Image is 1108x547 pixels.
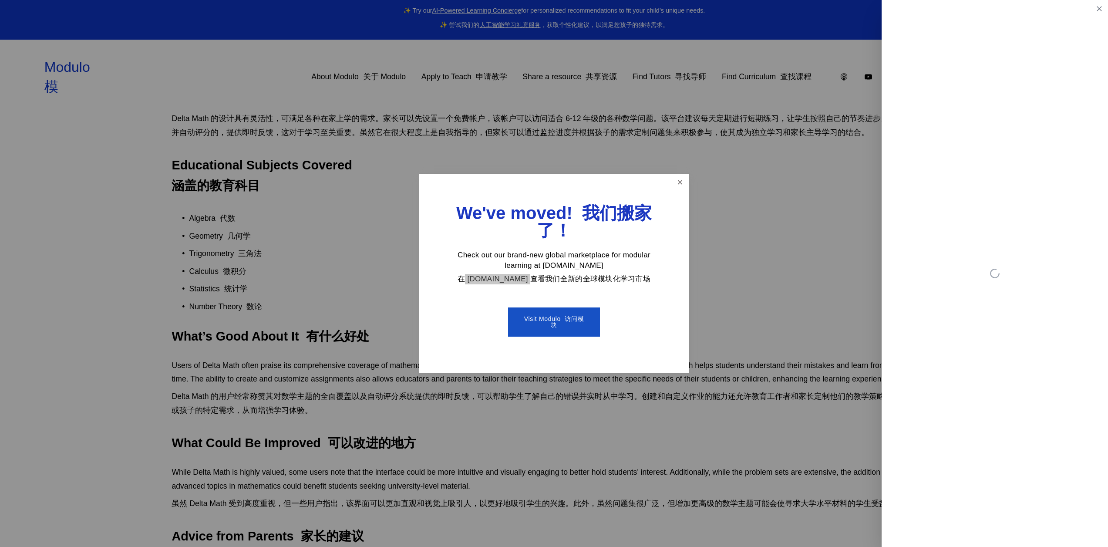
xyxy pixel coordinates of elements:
font: 在 [DOMAIN_NAME] 查看我们全新的全球模块化学习市场 [458,275,650,283]
p: Check out our brand-new global marketplace for modular learning at [DOMAIN_NAME] [450,250,659,288]
h1: We've moved! [450,204,659,239]
a: Visit Modulo 访问模块 [508,307,600,337]
a: Close [672,175,687,190]
font: 我们搬家了！ [537,203,652,240]
font: 访问模块 [551,315,584,328]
